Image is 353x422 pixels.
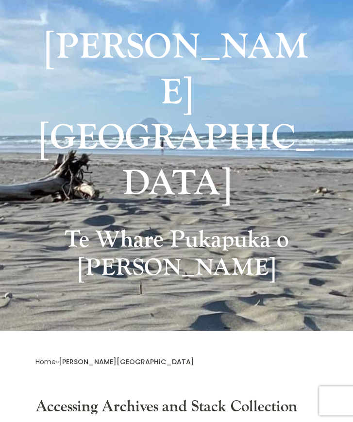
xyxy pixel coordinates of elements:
a: Home [35,356,56,366]
h1: [PERSON_NAME][GEOGRAPHIC_DATA] [35,25,318,211]
h2: Te Whare Pukapuka o [PERSON_NAME] [35,226,318,287]
span: » [35,356,194,366]
span: [PERSON_NAME][GEOGRAPHIC_DATA] [59,356,194,366]
h3: Accessing Archives and Stack Collection [35,397,318,421]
